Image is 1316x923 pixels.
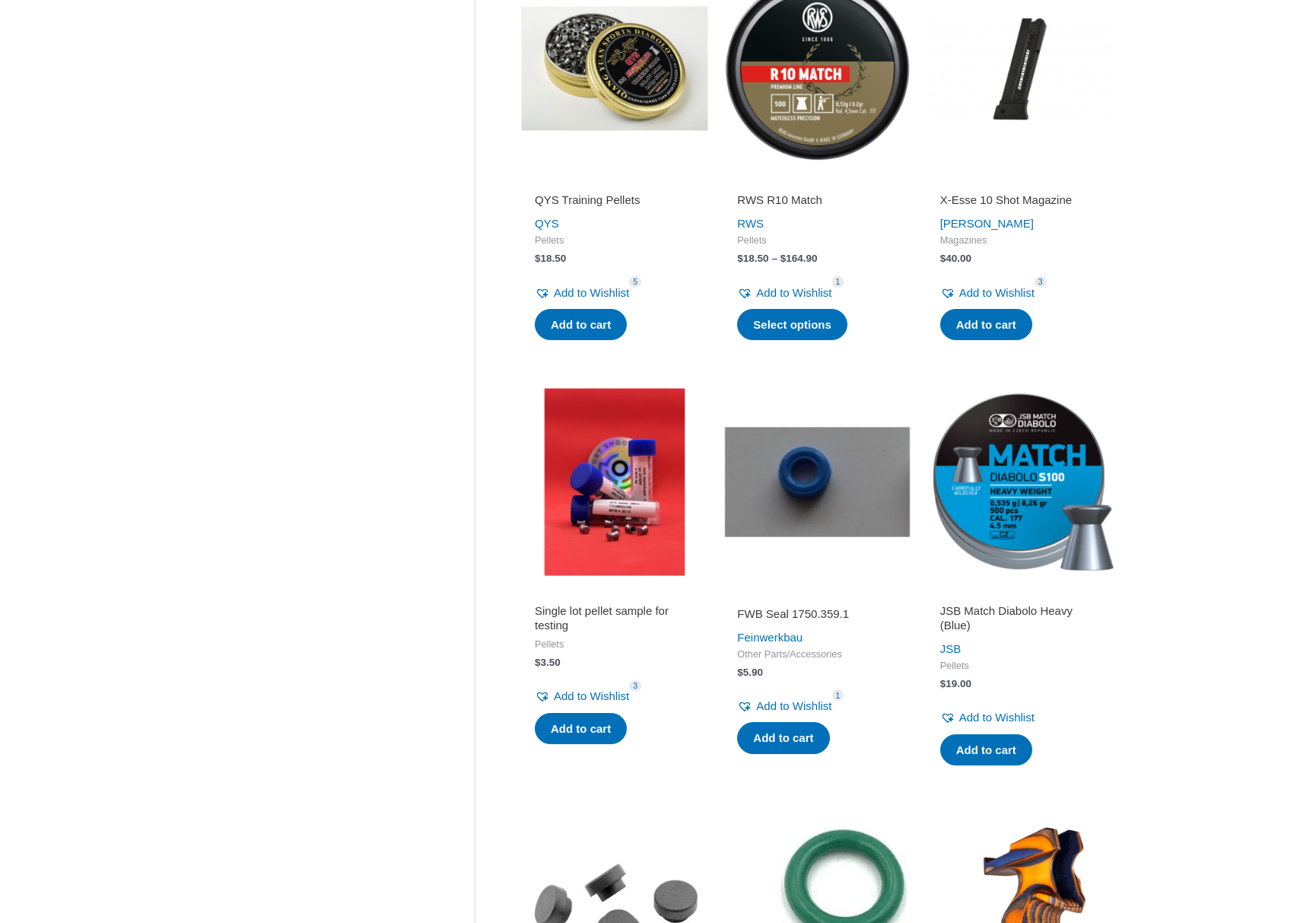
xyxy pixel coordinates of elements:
[535,638,695,651] span: Pellets
[521,388,708,575] img: Single lot pellet sample for testing
[737,193,897,208] h2: RWS R10 Match
[737,309,847,341] a: Select options for “RWS R10 Match”
[959,711,1035,724] span: Add to Wishlist
[737,667,763,678] bdi: 5.90
[737,193,897,213] a: RWS R10 Match
[832,689,844,701] span: 1
[535,309,627,341] a: Add to cart: “QYS Training Pellets”
[959,286,1035,299] span: Add to Wishlist
[737,667,743,678] span: $
[771,253,777,264] span: –
[737,253,743,264] span: $
[737,253,768,264] bdi: 18.50
[940,603,1100,633] h2: JSB Match Diabolo Heavy (Blue)
[535,657,541,668] span: $
[780,253,818,264] bdi: 164.90
[554,286,629,299] span: Add to Wishlist
[535,193,695,208] h2: QYS Training Pellets
[940,193,1100,213] a: X-Esse 10 Shot Magazine
[940,171,1100,189] iframe: Customer reviews powered by Trustpilot
[535,193,695,213] a: QYS Training Pellets
[535,253,566,264] bdi: 18.50
[940,282,1035,304] a: Add to Wishlist
[940,707,1035,728] a: Add to Wishlist
[535,234,695,247] span: Pellets
[629,680,641,692] span: 3
[940,734,1032,766] a: Add to cart: “JSB Match Diabolo Heavy (Blue)”
[723,388,911,575] img: FWB Seal 1750.359.1
[535,603,695,633] h2: Single lot pellet sample for testing
[940,603,1100,639] a: JSB Match Diabolo Heavy (Blue)
[737,217,764,230] a: RWS
[535,282,629,304] a: Add to Wishlist
[535,171,695,189] iframe: Customer reviews powered by Trustpilot
[535,217,559,230] a: QYS
[940,253,971,264] bdi: 40.00
[737,282,831,304] a: Add to Wishlist
[535,603,695,639] a: Single lot pellet sample for testing
[832,276,844,288] span: 1
[940,660,1100,673] span: Pellets
[535,585,695,603] iframe: Customer reviews powered by Trustpilot
[535,686,629,707] a: Add to Wishlist
[940,253,946,264] span: $
[940,585,1100,603] iframe: Customer reviews powered by Trustpilot
[756,286,831,299] span: Add to Wishlist
[940,193,1100,208] h2: X-Esse 10 Shot Magazine
[940,678,946,689] span: $
[940,642,962,655] a: JSB
[780,253,787,264] span: $
[554,689,629,702] span: Add to Wishlist
[737,648,897,661] span: Other Parts/Accessories
[535,253,541,264] span: $
[940,678,971,689] bdi: 19.00
[737,631,803,644] a: Feinwerkbau
[535,657,561,668] bdi: 3.50
[737,171,897,189] iframe: Customer reviews powered by Trustpilot
[1035,276,1047,288] span: 3
[737,606,897,627] a: FWB Seal 1750.359.1
[940,234,1100,247] span: Magazines
[737,585,897,603] iframe: Customer reviews powered by Trustpilot
[535,713,627,745] a: Add to cart: “Single lot pellet sample for testing”
[737,234,897,247] span: Pellets
[737,695,831,717] a: Add to Wishlist
[737,606,897,622] h2: FWB Seal 1750.359.1
[737,722,829,754] a: Add to cart: “FWB Seal 1750.359.1”
[940,309,1032,341] a: Add to cart: “X-Esse 10 Shot Magazine”
[927,388,1114,575] img: JSB Match Diabolo Heavy
[756,699,831,712] span: Add to Wishlist
[940,217,1034,230] a: [PERSON_NAME]
[629,276,641,288] span: 5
